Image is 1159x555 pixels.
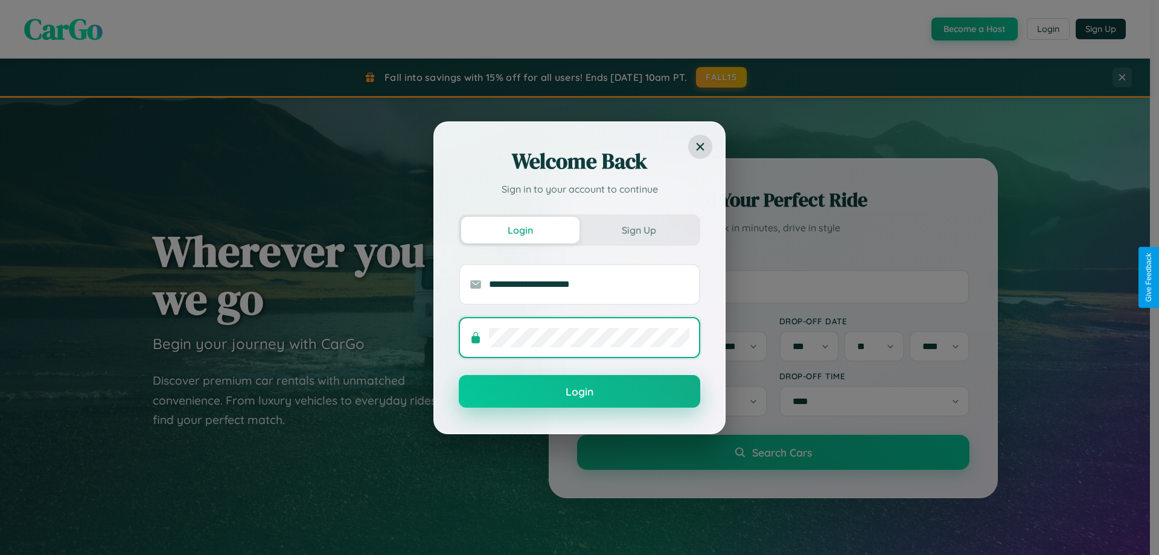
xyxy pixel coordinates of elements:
button: Login [459,375,700,408]
div: Give Feedback [1145,253,1153,302]
p: Sign in to your account to continue [459,182,700,196]
button: Sign Up [579,217,698,243]
button: Login [461,217,579,243]
h2: Welcome Back [459,147,700,176]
